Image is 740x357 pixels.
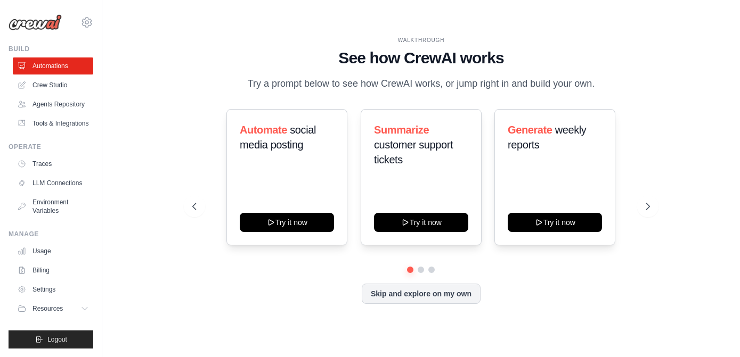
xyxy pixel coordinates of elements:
span: Summarize [374,124,429,136]
span: Automate [240,124,287,136]
button: Resources [13,300,93,317]
a: Automations [13,57,93,74]
iframe: Chat Widget [687,306,740,357]
span: Logout [47,335,67,344]
a: Settings [13,281,93,298]
p: Try a prompt below to see how CrewAI works, or jump right in and build your own. [242,76,600,92]
a: Traces [13,155,93,172]
a: Crew Studio [13,77,93,94]
a: Agents Repository [13,96,93,113]
button: Skip and explore on my own [362,284,481,304]
div: Manage [9,230,93,238]
a: Usage [13,243,93,260]
span: weekly reports [508,124,586,151]
span: Generate [508,124,552,136]
a: LLM Connections [13,175,93,192]
button: Try it now [508,213,602,232]
button: Try it now [374,213,468,232]
button: Logout [9,330,93,348]
a: Environment Variables [13,194,93,219]
div: Operate [9,143,93,151]
button: Try it now [240,213,334,232]
h1: See how CrewAI works [192,48,649,68]
img: Logo [9,14,62,30]
span: Resources [32,304,63,313]
span: customer support tickets [374,139,453,165]
div: WALKTHROUGH [192,36,649,44]
a: Tools & Integrations [13,115,93,132]
div: Build [9,45,93,53]
span: social media posting [240,124,316,151]
a: Billing [13,262,93,279]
